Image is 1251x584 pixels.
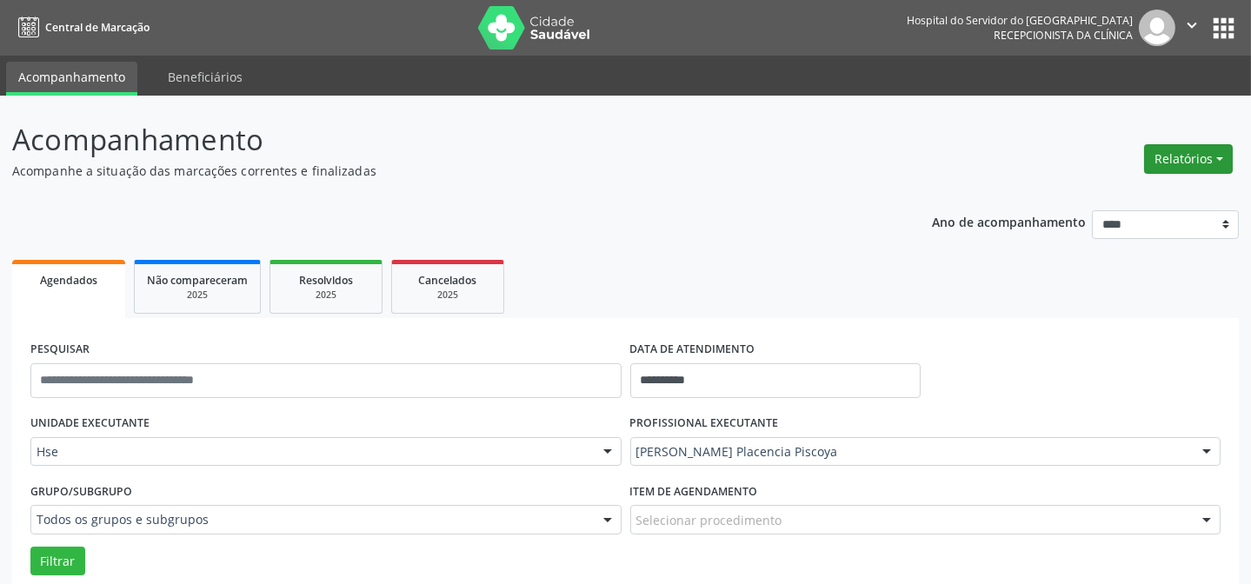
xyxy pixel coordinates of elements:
[1175,10,1208,46] button: 
[12,118,871,162] p: Acompanhamento
[12,162,871,180] p: Acompanhe a situação das marcações correntes e finalizadas
[1144,144,1233,174] button: Relatórios
[40,273,97,288] span: Agendados
[12,13,150,42] a: Central de Marcação
[30,478,132,505] label: Grupo/Subgrupo
[994,28,1133,43] span: Recepcionista da clínica
[1208,13,1239,43] button: apps
[636,511,782,529] span: Selecionar procedimento
[147,273,248,288] span: Não compareceram
[45,20,150,35] span: Central de Marcação
[636,443,1186,461] span: [PERSON_NAME] Placencia Piscoya
[630,478,758,505] label: Item de agendamento
[630,336,755,363] label: DATA DE ATENDIMENTO
[147,289,248,302] div: 2025
[907,13,1133,28] div: Hospital do Servidor do [GEOGRAPHIC_DATA]
[419,273,477,288] span: Cancelados
[37,511,586,528] span: Todos os grupos e subgrupos
[404,289,491,302] div: 2025
[37,443,586,461] span: Hse
[6,62,137,96] a: Acompanhamento
[299,273,353,288] span: Resolvidos
[30,410,150,437] label: UNIDADE EXECUTANTE
[30,336,90,363] label: PESQUISAR
[1182,16,1201,35] i: 
[30,547,85,576] button: Filtrar
[932,210,1086,232] p: Ano de acompanhamento
[156,62,255,92] a: Beneficiários
[630,410,779,437] label: PROFISSIONAL EXECUTANTE
[1139,10,1175,46] img: img
[283,289,369,302] div: 2025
